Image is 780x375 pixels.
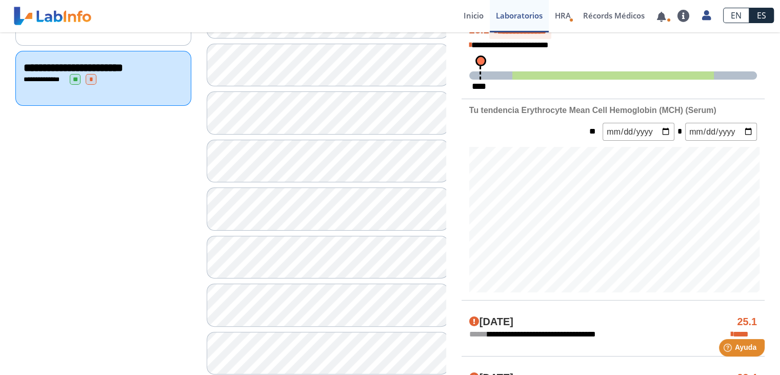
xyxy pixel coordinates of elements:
[555,10,571,21] span: HRA
[737,316,757,328] h4: 25.1
[603,123,674,141] input: mm/dd/yyyy
[723,8,749,23] a: EN
[689,335,769,364] iframe: Help widget launcher
[749,8,774,23] a: ES
[469,316,513,328] h4: [DATE]
[469,106,716,115] b: Tu tendencia Erythrocyte Mean Cell Hemoglobin (MCH) (Serum)
[685,123,757,141] input: mm/dd/yyyy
